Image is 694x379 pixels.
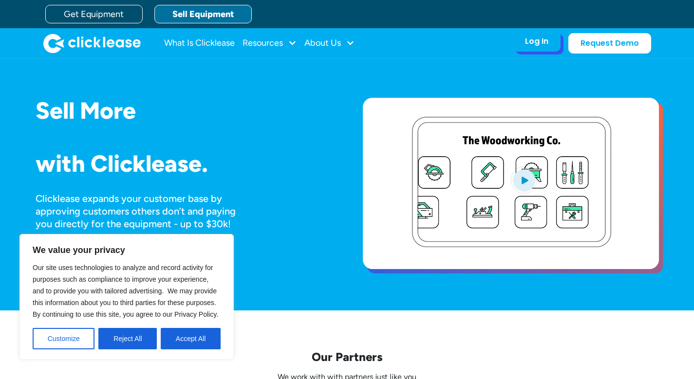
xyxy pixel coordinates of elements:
a: Get Equipment [45,5,143,23]
div: About Us [304,34,355,53]
a: Request Demo [568,33,651,54]
div: Log In [525,36,548,46]
button: Customize [33,328,94,349]
button: Accept All [161,328,221,349]
div: Resources [243,34,297,53]
a: Sell Equipment [154,5,252,23]
button: Reject All [98,328,157,349]
h1: with Clicklease. [36,151,332,177]
div: We value your privacy [19,234,234,360]
p: We value your privacy [33,244,221,256]
p: Our Partners [36,349,659,364]
img: Blue play button logo on a light blue circular background [511,166,537,194]
a: open lightbox [363,98,659,269]
a: home [43,34,141,53]
h1: Sell More [36,98,332,124]
div: Clicklease expands your customer base by approving customers others don’t and paying you directly... [36,192,254,230]
span: Our site uses technologies to analyze and record activity for purposes such as compliance to impr... [33,264,218,318]
a: What Is Clicklease [164,34,235,53]
img: Clicklease logo [43,34,141,53]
